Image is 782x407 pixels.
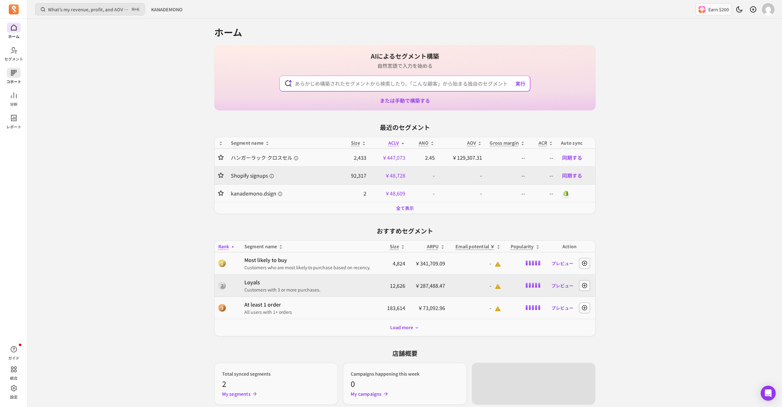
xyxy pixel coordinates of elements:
p: ホーム [8,34,19,39]
span: ハンガーラック クロスセル [231,154,299,161]
p: My segments [222,391,251,397]
p: -- [533,190,553,197]
p: 2.45 [413,154,435,161]
input: あらかじめ構築されたセグメントから検索したり、「こんな顧客」から始まる独自のセグメントを作成することもできます。 [290,76,520,91]
p: All users with 1+ orders [244,309,378,315]
p: Total synced segments [222,371,330,377]
div: Segment name [231,140,338,146]
p: - [442,172,482,179]
button: Toggle favorite [218,190,223,196]
p: -- [490,172,525,179]
p: 設定 [10,394,18,399]
p: 自然言語で入力を始める [371,62,439,69]
span: 同期する [562,154,582,161]
span: 1 [218,260,226,267]
kbd: K [137,7,140,12]
button: Earn $200 [695,3,732,16]
p: Email potential ￥ [455,243,495,249]
img: shopify_customer_tag [562,190,570,197]
a: kanademono.dsign [231,190,338,197]
p: Campaigns happening this week [351,371,459,377]
a: ハンガーラック クロスセル [231,154,338,161]
button: Load more [388,322,422,334]
p: ￥129,307.31 [442,154,482,161]
span: Size [390,243,399,249]
div: Auto sync [561,140,591,146]
a: プレビュー [549,258,576,269]
div: Action [548,243,592,249]
p: Loyals [244,278,378,286]
p: Popularity [511,243,534,249]
span: kanademono.dsign [231,190,283,197]
a: プレビュー [549,302,576,313]
button: What’s my revenue, profit, and AOV recently?⌘+K [35,3,145,15]
p: ￥48,728 [374,172,405,179]
p: - [442,190,482,197]
a: Shopify signups [231,172,338,179]
p: 店舗概要 [214,349,596,358]
span: ‌ [472,363,596,405]
p: ガイド [8,356,19,361]
span: 同期する [562,172,582,179]
p: - [413,190,435,197]
span: Size [351,140,360,146]
img: avatar [762,3,774,16]
button: 実行 [513,77,528,90]
span: 183,614 [387,304,405,312]
h1: AIによるセグメント構築 [371,52,439,61]
button: 同期する [561,170,583,180]
p: At least 1 order [244,301,378,308]
p: My campaigns [351,391,382,397]
a: My campaigns [351,391,459,397]
a: 全て表示 [396,205,414,211]
span: Rank [218,243,229,249]
p: 最近のセグメント [214,123,596,132]
button: ガイド [7,343,21,362]
p: ACR [539,140,547,146]
p: コホート [6,79,21,84]
p: - [453,304,501,312]
p: -- [490,154,525,161]
button: KANADEMONO [147,4,186,15]
span: 4,824 [393,260,405,267]
span: ACLV [388,140,399,146]
button: 同期する [561,153,583,163]
span: ￥341,709.09 [415,260,445,267]
p: 2,433 [345,154,366,161]
p: 0 [351,378,459,389]
span: 12,626 [390,282,405,289]
div: Open Intercom Messenger [761,386,776,401]
p: ARPU [427,243,439,249]
p: 分析 [10,102,18,107]
p: -- [490,190,525,197]
a: プレビュー [549,280,576,291]
a: My segments [222,391,330,397]
p: レポート [6,124,21,129]
span: ￥287,488.47 [415,282,445,289]
span: ANO [419,140,428,146]
span: 2 [218,282,226,289]
p: - [413,172,435,179]
button: Toggle favorite [218,172,223,179]
h1: ホーム [214,26,596,38]
p: - [453,260,501,267]
button: Toggle dark mode [733,3,746,16]
p: Customers who are most likely to purchase based on recency. [244,264,378,270]
p: Most likely to buy [244,256,378,264]
p: 2 [345,190,366,197]
p: ￥447,073 [374,154,405,161]
p: AOV [467,140,476,146]
div: Segment name [244,243,378,249]
button: Toggle favorite [218,154,223,161]
span: ￥73,092.96 [418,304,445,312]
p: - [453,282,501,290]
p: -- [533,172,553,179]
p: セグメント [4,56,23,62]
span: Shopify signups [231,172,274,179]
p: Earn $200 [708,6,729,13]
p: 2 [222,378,330,389]
span: KANADEMONO [151,6,183,13]
p: Gross margin [490,140,519,146]
button: shopify_customer_tag [561,188,571,198]
p: 統合 [10,376,18,381]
